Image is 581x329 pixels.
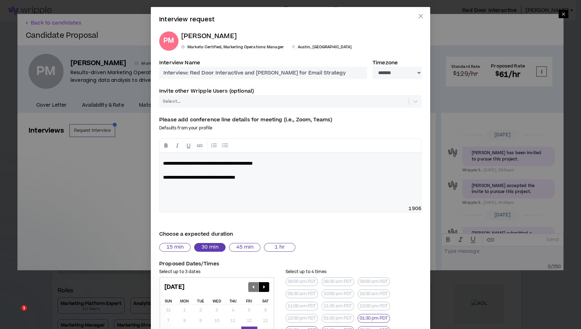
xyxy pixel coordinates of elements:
button: Numbered List [220,140,230,151]
button: Insert Link [194,140,205,151]
p: [PERSON_NAME] [181,31,352,42]
div: Sat [257,299,273,305]
div: Thu [225,299,241,305]
button: 01:30 pm PDT [358,314,390,323]
button: 45 min [229,243,260,252]
iframe: Intercom notifications message [5,261,145,310]
button: 30 min [194,243,226,252]
button: Format Underline [183,140,194,151]
div: Fri [241,299,257,305]
button: Format Bold [161,140,171,151]
label: Invite other Wripple Users (optional) [159,85,254,97]
iframe: Intercom live chat [7,305,24,322]
small: Select up to 4 times [286,269,326,275]
span: 1 [21,305,27,311]
p: Austin , [GEOGRAPHIC_DATA] [292,44,352,50]
label: Please add conference line details for meeting (i.e., Zoom, Teams) [159,114,422,131]
label: Choose a expected duration [159,228,422,240]
button: Format Italics [172,140,183,151]
span: close [418,13,424,19]
small: Select up to 3 dates [159,269,200,275]
label: Proposed Dates/Times [159,258,219,270]
div: Prakruti M. [159,31,178,51]
label: Interview Name [159,57,200,69]
div: PM [163,38,174,44]
span: 1906 [409,205,421,212]
button: 15 min [159,243,191,252]
div: Tue [193,299,209,305]
p: Marketo Certified, Marketing Operations Manager [181,44,284,50]
button: 1 hr [264,243,295,252]
div: [DATE] [164,283,184,292]
div: Sun [160,299,176,305]
button: Close [411,7,430,26]
button: Bullet List [209,140,219,151]
div: Wed [209,299,225,305]
h4: Interview request [159,15,422,23]
div: Mon [176,299,192,305]
label: Timezone [373,57,398,69]
small: Defaults from your profile [159,126,422,131]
